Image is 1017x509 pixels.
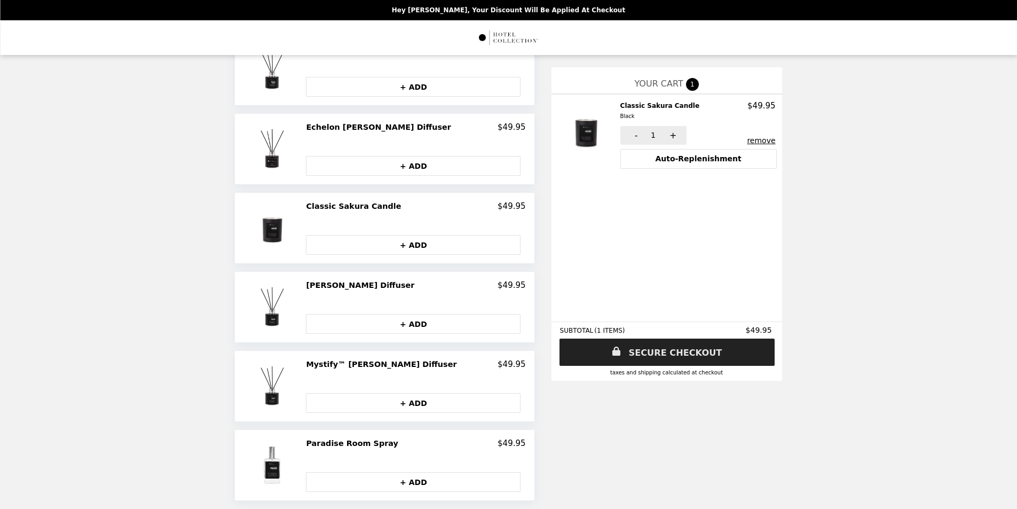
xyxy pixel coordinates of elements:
p: $49.95 [498,122,526,132]
button: + ADD [306,314,521,334]
img: Mystify™ Reed Diffuser [246,359,302,413]
span: 1 [686,78,699,91]
img: Brand Logo [478,27,539,49]
span: $49.95 [746,326,774,334]
img: Paradise Room Spray [246,438,302,492]
span: 1 [651,131,656,139]
img: Classic Sakura Candle [556,101,619,161]
h2: Paradise Room Spray [306,438,403,448]
span: SUBTOTAL [560,327,595,334]
span: ( 1 ITEMS ) [594,327,625,334]
div: Black [620,112,699,121]
h2: Classic Sakura Candle [620,101,704,122]
button: - [620,126,650,145]
p: $49.95 [498,280,526,290]
h2: [PERSON_NAME] Diffuser [306,280,419,290]
button: + [657,126,687,145]
h2: Mystify™ [PERSON_NAME] Diffuser [306,359,461,369]
img: Mountain Retreat Reed Diffuser [246,43,302,97]
span: YOUR CART [634,79,683,89]
p: $49.95 [747,101,776,111]
img: Echelon Reed Diffuser [246,122,302,176]
button: + ADD [306,235,521,255]
button: + ADD [306,393,521,413]
button: + ADD [306,156,521,176]
button: Auto-Replenishment [620,149,777,169]
button: + ADD [306,77,521,97]
a: SECURE CHECKOUT [559,339,775,366]
p: $49.95 [498,359,526,369]
div: Taxes and Shipping calculated at checkout [560,370,774,375]
img: Classic Sakura Candle [246,201,302,255]
h2: Echelon [PERSON_NAME] Diffuser [306,122,455,132]
button: remove [747,136,775,145]
img: Bonbori Reed Diffuser [246,280,302,334]
p: $49.95 [498,438,526,448]
p: $49.95 [498,201,526,211]
button: + ADD [306,472,521,492]
p: Hey [PERSON_NAME], your discount will be applied at checkout [392,6,625,14]
h2: Classic Sakura Candle [306,201,405,211]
